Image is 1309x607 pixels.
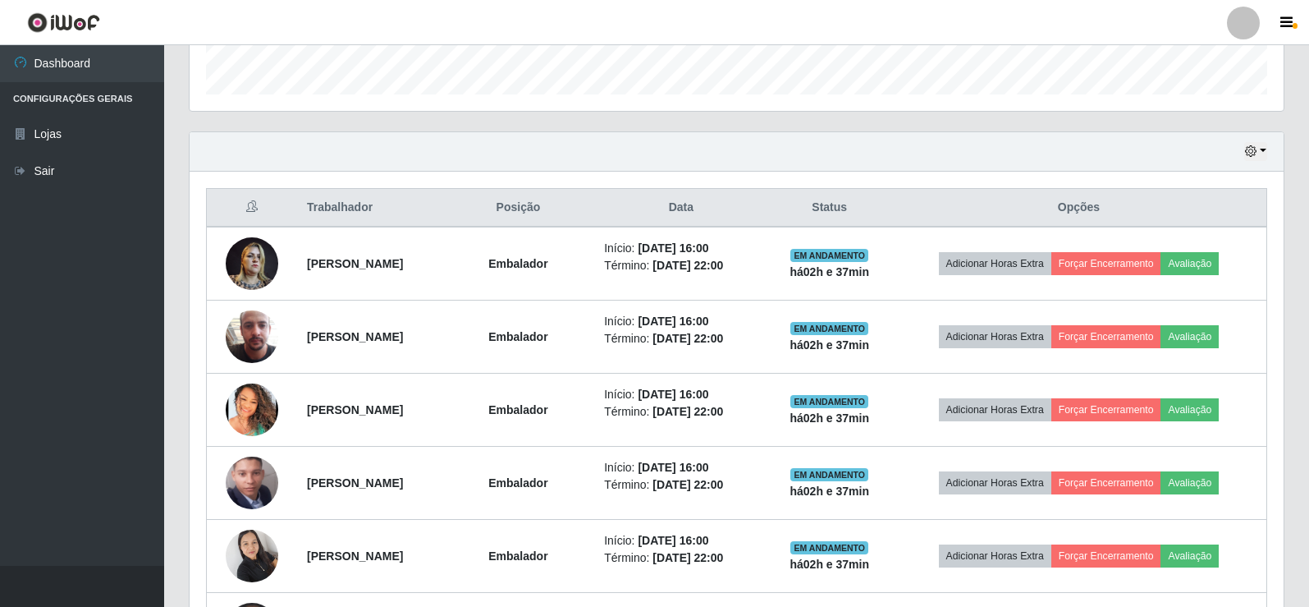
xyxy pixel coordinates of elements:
[307,476,403,490] strong: [PERSON_NAME]
[604,313,757,330] li: Início:
[939,252,1051,275] button: Adicionar Horas Extra
[226,228,278,298] img: 1672867768596.jpeg
[604,240,757,257] li: Início:
[790,485,869,498] strong: há 02 h e 37 min
[790,412,869,425] strong: há 02 h e 37 min
[226,426,278,540] img: 1718410528864.jpeg
[488,403,547,416] strong: Embalador
[767,189,891,228] th: Status
[790,265,869,278] strong: há 02 h e 37 min
[307,257,403,270] strong: [PERSON_NAME]
[790,249,868,262] span: EM ANDAMENTO
[939,545,1051,568] button: Adicionar Horas Extra
[604,532,757,550] li: Início:
[488,330,547,343] strong: Embalador
[638,534,708,547] time: [DATE] 16:00
[939,325,1051,348] button: Adicionar Horas Extra
[638,241,708,255] time: [DATE] 16:00
[488,550,547,563] strong: Embalador
[790,541,868,554] span: EM ANDAMENTO
[307,550,403,563] strong: [PERSON_NAME]
[1051,398,1161,421] button: Forçar Encerramento
[297,189,442,228] th: Trabalhador
[939,471,1051,494] button: Adicionar Horas Extra
[790,395,868,408] span: EM ANDAMENTO
[939,398,1051,421] button: Adicionar Horas Extra
[1051,325,1161,348] button: Forçar Encerramento
[307,403,403,416] strong: [PERSON_NAME]
[604,330,757,347] li: Término:
[1051,545,1161,568] button: Forçar Encerramento
[1051,252,1161,275] button: Forçar Encerramento
[652,332,723,345] time: [DATE] 22:00
[594,189,767,228] th: Data
[1051,471,1161,494] button: Forçar Encerramento
[226,384,278,436] img: 1712344529045.jpeg
[604,403,757,421] li: Término:
[307,330,403,343] strong: [PERSON_NAME]
[1160,471,1219,494] button: Avaliação
[488,257,547,270] strong: Embalador
[638,315,708,328] time: [DATE] 16:00
[1160,545,1219,568] button: Avaliação
[790,468,868,481] span: EM ANDAMENTO
[488,476,547,490] strong: Embalador
[226,290,278,384] img: 1745843945427.jpeg
[604,550,757,567] li: Término:
[790,338,869,352] strong: há 02 h e 37 min
[604,386,757,403] li: Início:
[638,388,708,401] time: [DATE] 16:00
[638,461,708,474] time: [DATE] 16:00
[790,322,868,335] span: EM ANDAMENTO
[226,521,278,591] img: 1722007663957.jpeg
[27,12,100,33] img: CoreUI Logo
[652,478,723,491] time: [DATE] 22:00
[1160,325,1219,348] button: Avaliação
[442,189,594,228] th: Posição
[652,551,723,564] time: [DATE] 22:00
[652,405,723,418] time: [DATE] 22:00
[604,257,757,274] li: Término:
[1160,398,1219,421] button: Avaliação
[604,476,757,494] li: Término:
[604,459,757,476] li: Início:
[790,558,869,571] strong: há 02 h e 37 min
[891,189,1267,228] th: Opções
[652,259,723,272] time: [DATE] 22:00
[1160,252,1219,275] button: Avaliação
